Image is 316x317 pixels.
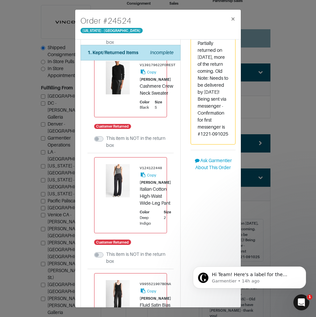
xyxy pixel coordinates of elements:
[225,10,241,28] button: Close
[140,63,175,67] small: V139179622FOREST
[101,280,134,313] img: Product
[140,215,158,226] div: Deep Indigo
[87,50,138,55] strong: 1. Kept/Returned Items
[94,240,131,245] span: Customer Returned
[140,287,157,295] button: Copy
[140,186,171,207] div: Italian Cotton High-Waist Wide-Leg Pant
[101,164,134,197] img: Product
[164,209,171,215] div: Size
[140,302,171,316] div: Fluid Satin Bias Pant
[183,253,316,299] iframe: Intercom notifications message
[140,282,171,286] small: V995521907BONA
[80,28,143,33] span: [US_STATE] - [GEOGRAPHIC_DATA]
[231,14,236,23] span: ×
[140,166,162,170] small: V124122448
[147,70,156,74] small: Copy
[80,15,143,27] h4: Order # 24524
[140,83,175,97] div: Cashmere Crew Neck Sweater
[307,294,312,300] span: 1
[140,68,157,76] button: Copy
[155,99,162,105] div: Size
[147,289,156,293] small: Copy
[106,135,167,149] label: This item is NOT in the return box
[150,50,174,55] em: Incomplete
[106,251,167,265] label: This item is NOT in the return box
[147,173,156,177] small: Copy
[140,209,158,215] div: Color
[140,99,149,105] div: Color
[140,296,171,300] small: [PERSON_NAME]
[140,105,149,110] div: Black
[293,294,309,310] iframe: Intercom live chat
[140,180,171,184] small: [PERSON_NAME]
[101,61,134,94] img: Product
[164,215,171,221] div: 2
[155,105,162,110] div: S
[140,171,157,179] button: Copy
[94,124,131,129] span: Customer Returned
[198,40,229,138] p: Partially returned on [DATE], more of the return coming. Old Note: Needs to be delivered by [DATE...
[140,77,171,81] small: [PERSON_NAME]
[191,156,236,173] button: Ask Garmentier About This Order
